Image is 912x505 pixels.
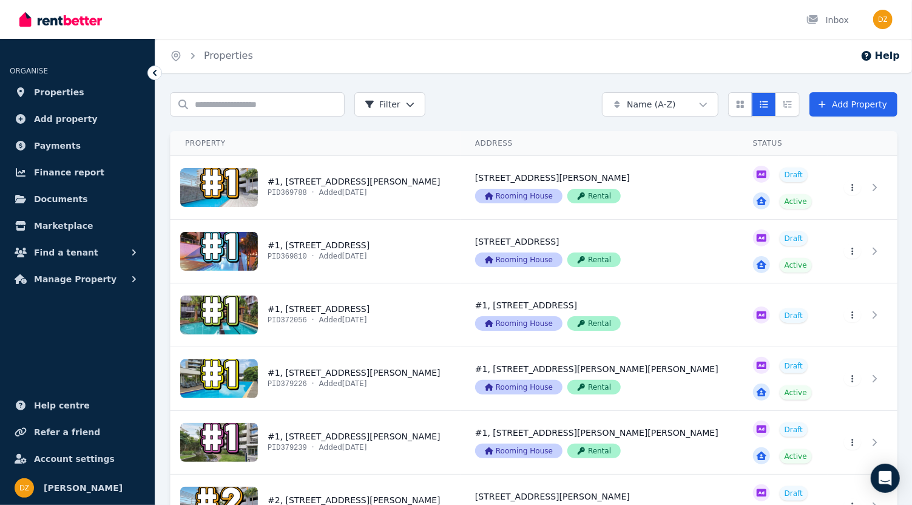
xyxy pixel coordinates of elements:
a: View details for #1, 2202/141 Campbell St [828,347,897,410]
th: Address [461,131,738,156]
div: Inbox [806,14,849,26]
button: More options [844,244,861,259]
button: Name (A-Z) [602,92,718,117]
span: Help centre [34,398,90,413]
span: Account settings [34,452,115,466]
span: Finance report [34,165,104,180]
a: View details for #1, 2202/141 Campbell St [738,347,828,410]
a: View details for #1, 2202/141 Campbell St [461,347,738,410]
span: Name (A-Z) [627,98,676,110]
a: Properties [204,50,253,61]
button: More options [844,308,861,322]
a: View details for #1, 12/62 Cordelia St [738,156,828,219]
span: Properties [34,85,84,100]
button: More options [844,371,861,386]
span: Find a tenant [34,245,98,260]
a: Documents [10,187,145,211]
a: View details for #1, 2302/141 Campbell St [461,411,738,474]
div: View options [728,92,800,117]
a: View details for #1, 2302/141 Campbell St [828,411,897,474]
span: Add property [34,112,98,126]
a: View details for #1, 1307/338 Water St [828,283,897,347]
span: ORGANISE [10,67,48,75]
a: Help centre [10,393,145,418]
button: More options [844,435,861,450]
a: View details for #1, 1109/100 Quay St [171,220,461,283]
th: Status [738,131,828,156]
span: Refer a friend [34,425,100,439]
a: View details for #1, 1109/100 Quay St [828,220,897,283]
span: Documents [34,192,88,206]
a: Account settings [10,447,145,471]
a: View details for #1, 1307/338 Water St [738,283,828,347]
nav: Breadcrumb [155,39,268,73]
a: View details for #1, 1109/100 Quay St [738,220,828,283]
img: Daniel Zubiria [15,478,34,498]
div: Open Intercom Messenger [871,464,900,493]
a: Add Property [809,92,897,117]
a: View details for #1, 1307/338 Water St [461,283,738,347]
a: View details for #1, 12/62 Cordelia St [461,156,738,219]
button: Help [860,49,900,63]
a: View details for #1, 2302/141 Campbell St [738,411,828,474]
th: Property [171,131,461,156]
a: View details for #1, 12/62 Cordelia St [828,156,897,219]
span: Manage Property [34,272,117,286]
button: Find a tenant [10,240,145,265]
a: Finance report [10,160,145,185]
span: Payments [34,138,81,153]
a: Add property [10,107,145,131]
a: Payments [10,134,145,158]
a: View details for #1, 1307/338 Water St [171,283,461,347]
a: Properties [10,80,145,104]
button: Filter [354,92,425,117]
a: View details for #1, 12/62 Cordelia St [171,156,461,219]
span: [PERSON_NAME] [44,481,123,495]
button: More options [844,180,861,195]
a: View details for #1, 2302/141 Campbell St [171,411,461,474]
button: Expanded list view [775,92,800,117]
button: Card view [728,92,752,117]
a: Refer a friend [10,420,145,444]
a: View details for #1, 1109/100 Quay St [461,220,738,283]
button: Compact list view [752,92,776,117]
span: Marketplace [34,219,93,233]
button: Manage Property [10,267,145,291]
a: View details for #1, 2202/141 Campbell St [171,347,461,410]
span: Filter [365,98,400,110]
img: RentBetter [19,10,102,29]
a: Marketplace [10,214,145,238]
img: Daniel Zubiria [873,10,893,29]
